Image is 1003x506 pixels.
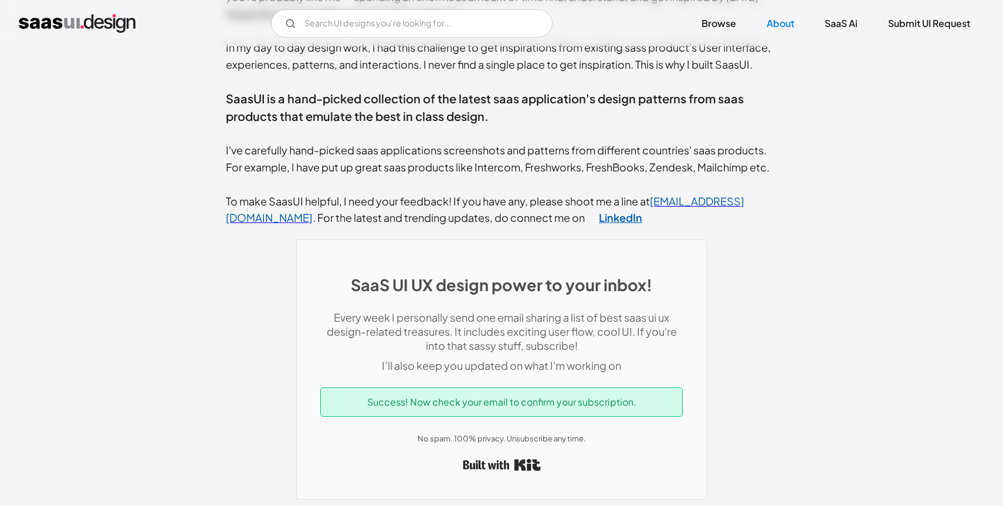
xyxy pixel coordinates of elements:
[463,454,541,475] a: Built with Kit
[874,11,984,36] a: Submit UI Request
[19,14,135,33] a: home
[320,431,683,446] p: No spam. 100% privacy. Unsubscribe any time.
[320,387,683,417] div: Success! Now check your email to confirm your subscription.
[320,359,683,373] p: I’ll also keep you updated on what I'm working on
[226,91,744,123] span: SaasUI is a hand-picked collection of the latest saas application's design patterns from saas pro...
[811,11,872,36] a: SaaS Ai
[320,275,683,294] h1: SaaS UI UX design power to your inbox!
[271,9,553,38] input: Search UI designs you're looking for...
[320,311,683,353] p: Every week I personally send one email sharing a list of best saas ui ux design-related treasures...
[687,11,750,36] a: Browse
[753,11,808,36] a: About
[585,203,656,232] a: LinkedIn
[271,9,553,38] form: Email Form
